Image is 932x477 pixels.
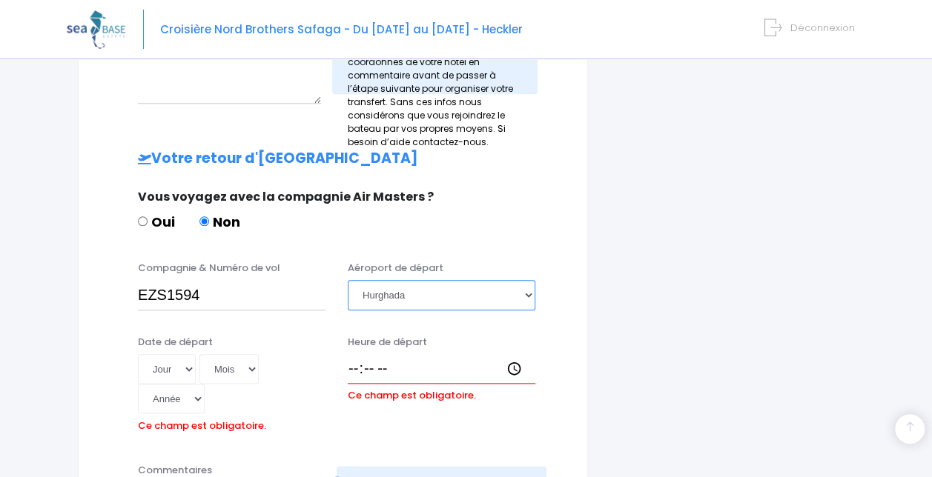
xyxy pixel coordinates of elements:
div: Si votre vol atterri avant [DATE] midi : merci de noter impérativement les coordonnés de votre hô... [332,20,538,94]
span: Croisière Nord Brothers Safaga - Du [DATE] au [DATE] - Heckler [160,21,523,37]
input: Non [199,216,209,226]
span: Déconnexion [790,21,855,35]
label: Aéroport de départ [348,261,443,276]
label: Ce champ est obligatoire. [348,384,476,403]
input: Oui [138,216,148,226]
h2: Votre retour d'[GEOGRAPHIC_DATA] [108,150,558,167]
label: Ce champ est obligatoire. [138,414,266,433]
label: Compagnie & Numéro de vol [138,261,280,276]
label: Heure de départ [348,335,427,350]
span: Vous voyagez avec la compagnie Air Masters ? [138,188,434,205]
label: Date de départ [138,335,213,350]
label: Oui [138,212,175,232]
label: Non [199,212,240,232]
